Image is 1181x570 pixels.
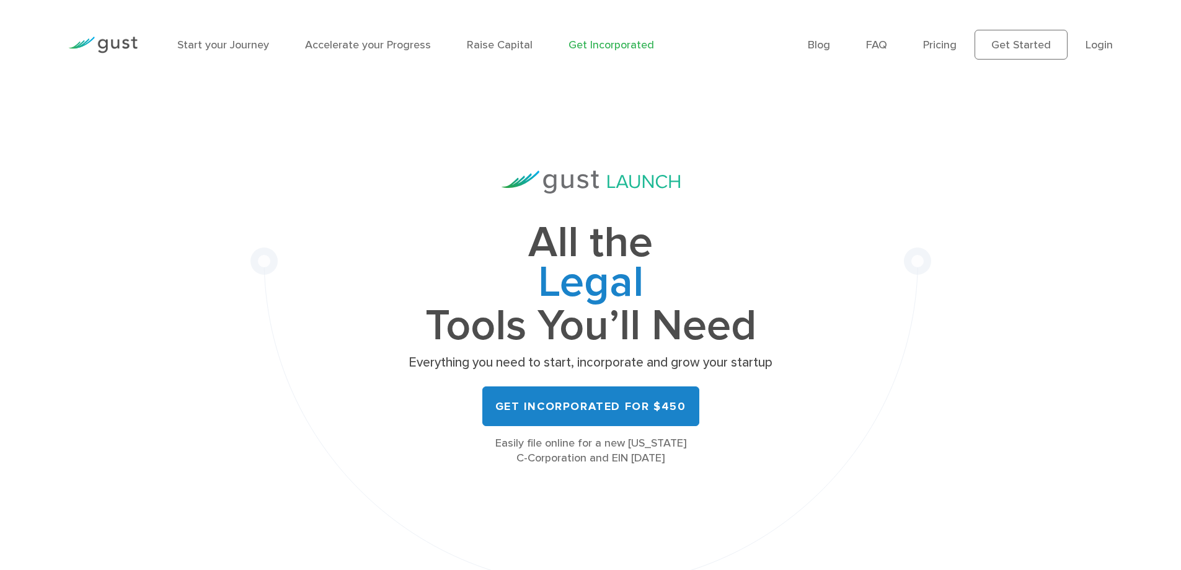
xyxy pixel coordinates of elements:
[68,37,138,53] img: Gust Logo
[405,263,777,306] span: Legal
[1086,38,1113,51] a: Login
[923,38,957,51] a: Pricing
[405,223,777,345] h1: All the Tools You’ll Need
[177,38,269,51] a: Start your Journey
[482,386,699,426] a: Get Incorporated for $450
[975,30,1068,60] a: Get Started
[405,354,777,372] p: Everything you need to start, incorporate and grow your startup
[405,436,777,466] div: Easily file online for a new [US_STATE] C-Corporation and EIN [DATE]
[808,38,830,51] a: Blog
[568,38,654,51] a: Get Incorporated
[502,171,680,194] img: Gust Launch Logo
[467,38,533,51] a: Raise Capital
[866,38,887,51] a: FAQ
[305,38,431,51] a: Accelerate your Progress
